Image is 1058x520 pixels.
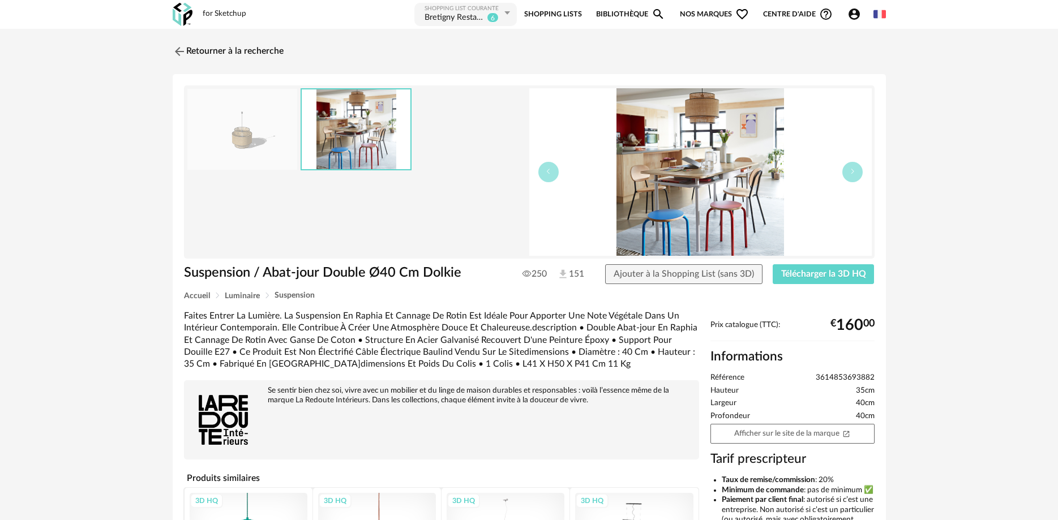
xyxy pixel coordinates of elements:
[173,45,186,58] img: svg+xml;base64,PHN2ZyB3aWR0aD0iMjQiIGhlaWdodD0iMjQiIHZpZXdCb3g9IjAgMCAyNCAyNCIgZmlsbD0ibm9uZSIgeG...
[722,486,804,494] b: Minimum de commande
[184,310,699,370] div: Faites Entrer La Lumière. La Suspension En Raphia Et Cannage De Rotin Est Idéale Pour Apporter Un...
[447,493,480,508] div: 3D HQ
[225,292,260,300] span: Luminaire
[710,424,875,444] a: Afficher sur le site de la marqueOpen In New icon
[830,321,875,330] div: € 00
[710,398,736,409] span: Largeur
[203,9,246,19] div: for Sketchup
[873,8,886,20] img: fr
[819,7,833,21] span: Help Circle Outline icon
[722,496,803,504] b: Paiement par client final
[557,268,584,281] span: 151
[836,321,863,330] span: 160
[557,268,569,280] img: Téléchargements
[710,411,750,422] span: Profondeur
[190,386,258,454] img: brand logo
[710,349,875,365] h2: Informations
[856,411,875,422] span: 40cm
[722,475,875,485] li: : 20%
[487,12,499,23] sup: 6
[710,320,875,341] div: Prix catalogue (TTC):
[596,2,665,27] a: BibliothèqueMagnify icon
[763,7,833,21] span: Centre d'aideHelp Circle Outline icon
[605,264,763,285] button: Ajouter à la Shopping List (sans 3D)
[522,268,547,280] span: 250
[856,398,875,409] span: 40cm
[680,2,749,27] span: Nos marques
[184,291,875,300] div: Breadcrumb
[710,451,875,467] h3: Tarif prescripteur
[856,386,875,396] span: 35cm
[184,470,699,487] h4: Produits similaires
[722,485,875,496] li: : pas de minimum ✅
[652,7,665,21] span: Magnify icon
[190,386,693,405] div: Se sentir bien chez soi, vivre avec un mobilier et du linge de maison durables et responsables : ...
[529,88,872,256] img: c0c4b4f3c37e8e162ff0dda012d8c787.jpg
[184,264,465,282] h1: Suspension / Abat-jour Double Ø40 Cm Dolkie
[710,373,744,383] span: Référence
[576,493,609,508] div: 3D HQ
[184,292,210,300] span: Accueil
[842,429,850,437] span: Open In New icon
[524,2,582,27] a: Shopping Lists
[816,373,875,383] span: 3614853693882
[847,7,861,21] span: Account Circle icon
[781,269,866,278] span: Télécharger la 3D HQ
[722,476,815,484] b: Taux de remise/commission
[773,264,875,285] button: Télécharger la 3D HQ
[319,493,352,508] div: 3D HQ
[187,89,297,170] img: thumbnail.png
[425,5,502,12] div: Shopping List courante
[710,386,739,396] span: Hauteur
[190,493,223,508] div: 3D HQ
[173,3,192,26] img: OXP
[302,89,410,169] img: c0c4b4f3c37e8e162ff0dda012d8c787.jpg
[275,291,315,299] span: Suspension
[735,7,749,21] span: Heart Outline icon
[425,12,485,24] div: Bretigny Restaurant
[614,269,754,278] span: Ajouter à la Shopping List (sans 3D)
[847,7,866,21] span: Account Circle icon
[173,39,284,64] a: Retourner à la recherche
